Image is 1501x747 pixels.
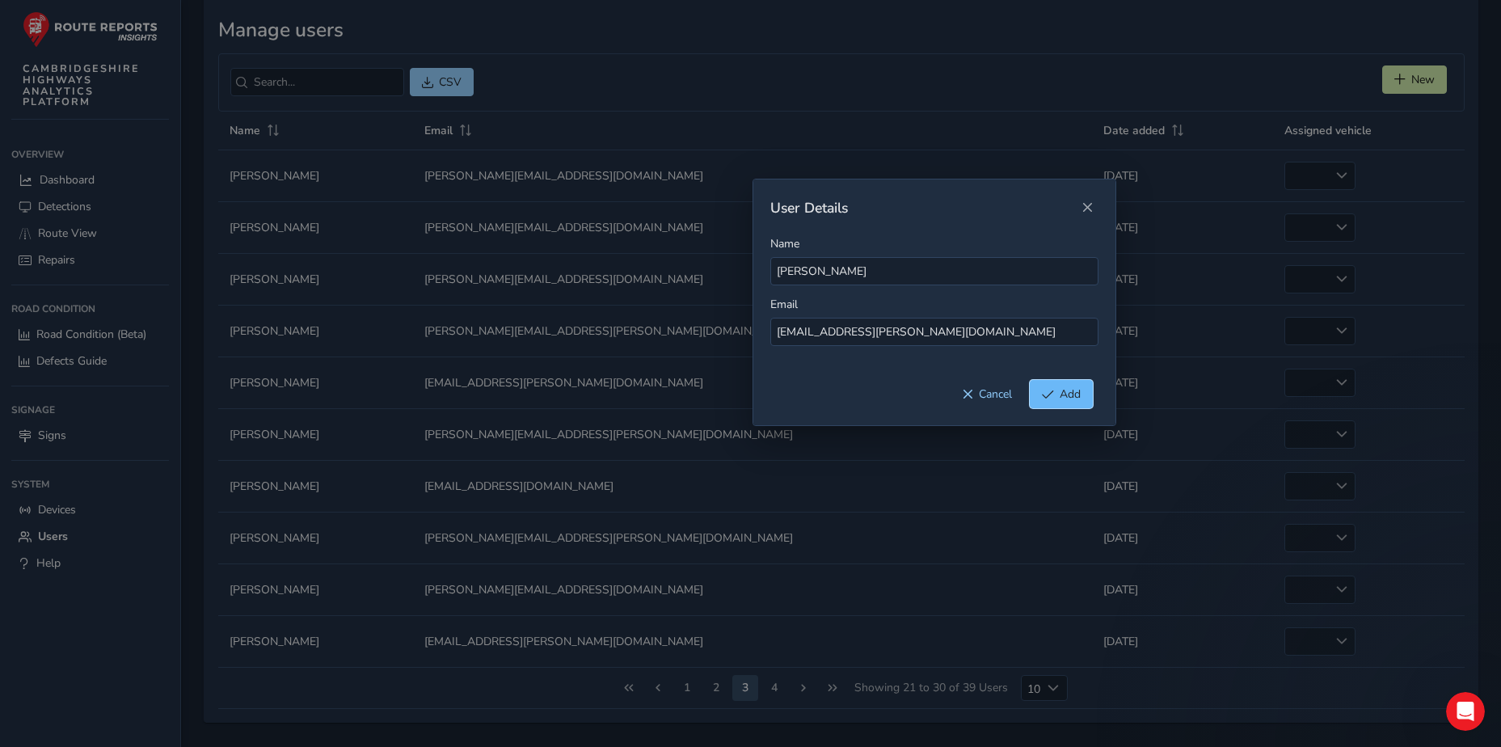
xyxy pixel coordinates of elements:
[770,198,1076,217] div: User Details
[770,236,799,251] label: Name
[1060,386,1081,402] span: Add
[1030,380,1093,408] button: Add
[979,386,1012,402] span: Cancel
[770,297,798,312] label: Email
[950,380,1024,408] button: Cancel
[1446,692,1485,731] iframe: Intercom live chat
[1076,196,1098,219] button: Close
